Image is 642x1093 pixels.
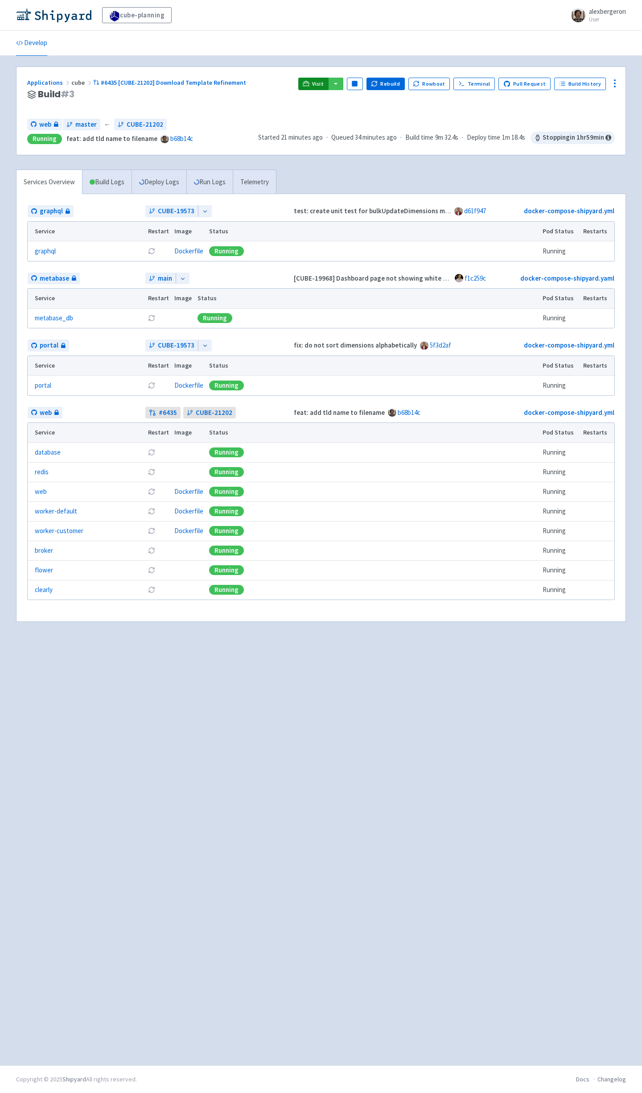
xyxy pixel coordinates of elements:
div: Running [209,246,244,256]
strong: feat: add tld name to filename [294,408,385,417]
button: Rebuild [366,78,405,90]
td: Running [540,580,580,600]
th: Restarts [580,289,614,308]
div: Running [209,585,244,595]
th: Restarts [580,423,614,443]
a: Dockerfile [174,526,203,535]
a: Docs [576,1075,589,1083]
a: broker [35,546,53,556]
td: Running [540,560,580,580]
a: Dockerfile [174,487,203,496]
th: Restart [145,423,172,443]
div: Running [209,546,244,555]
button: Restart pod [148,586,155,593]
a: Build Logs [82,170,132,195]
th: Restart [145,222,172,241]
span: web [40,408,52,418]
div: Copyright © 2025 All rights reserved. [16,1075,137,1084]
th: Restart [145,356,172,376]
th: Image [172,289,195,308]
a: Telemetry [233,170,276,195]
button: Restart pod [148,527,155,534]
time: 21 minutes ago [281,133,323,141]
span: CUBE-19573 [158,340,194,351]
a: alexbergeron User [566,8,626,22]
span: CUBE-21202 [196,408,232,418]
a: CUBE-21202 [183,407,236,419]
th: Pod Status [540,423,580,443]
a: metabase_db [35,313,73,323]
a: worker-default [35,506,77,517]
span: Visit [312,80,324,87]
td: Running [540,541,580,560]
a: graphql [28,205,74,217]
td: Running [540,521,580,541]
a: Shipyard [62,1075,86,1083]
span: alexbergeron [589,7,626,16]
button: Restart pod [148,567,155,574]
a: cube-planning [102,7,172,23]
a: b68b14c [170,134,193,143]
button: Rowboat [408,78,450,90]
a: docker-compose-shipyard.yaml [520,274,614,282]
a: graphql [35,246,56,257]
th: Service [28,423,145,443]
a: Pull Request [498,78,551,90]
a: Build History [554,78,606,90]
td: Running [540,376,580,395]
a: Terminal [453,78,495,90]
span: CUBE-21202 [127,120,163,130]
strong: feat: add tld name to filename [66,134,157,143]
span: Queued [331,133,397,141]
button: Restart pod [148,468,155,476]
a: flower [35,565,53,575]
span: Build time [405,132,433,143]
button: Restart pod [148,508,155,515]
span: CUBE-19573 [158,206,194,216]
span: metabase [40,273,69,284]
a: CUBE-19573 [145,339,198,352]
th: Restart [145,289,172,308]
a: b68b14c [398,408,420,417]
a: docker-compose-shipyard.yml [524,207,614,215]
th: Status [195,289,540,308]
th: Service [28,289,145,308]
td: Running [540,501,580,521]
th: Image [172,222,206,241]
span: web [39,120,51,130]
a: metabase [28,273,80,285]
button: Restart pod [148,315,155,322]
div: Running [198,313,232,323]
span: graphql [40,206,63,216]
div: Running [209,467,244,477]
a: Applications [27,79,71,87]
div: Running [209,506,244,516]
span: portal [40,340,58,351]
th: Status [206,222,540,241]
td: Running [540,308,580,328]
strong: fix: do not sort dimensions alphabetically [294,341,417,349]
div: Running [209,526,244,536]
div: · · · [258,132,615,144]
a: web [27,119,62,131]
div: Running [209,487,244,497]
strong: # 6435 [159,408,177,418]
a: Run Logs [186,170,233,195]
span: main [158,273,172,284]
strong: test: create unit test for bulkUpdateDimensions mutation [294,207,468,215]
a: f1c259c [465,274,486,282]
a: docker-compose-shipyard.yml [524,341,614,349]
th: Status [206,356,540,376]
span: cube [71,79,93,87]
a: Changelog [597,1075,626,1083]
th: Service [28,356,145,376]
a: 5f3d2af [430,341,451,349]
span: Deploy time [467,132,500,143]
small: User [589,17,626,22]
a: worker-customer [35,526,83,536]
span: # 3 [61,88,74,100]
a: master [63,119,100,131]
span: Stopping in 1 hr 59 min [531,132,615,144]
a: #6435 [145,407,181,419]
a: redis [35,467,49,477]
